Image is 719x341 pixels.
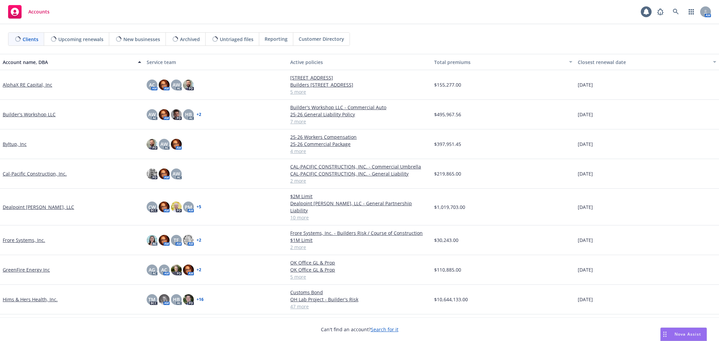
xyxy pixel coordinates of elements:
a: CAL-PACIFIC CONSTRUCTION, INC. - General Liability [290,170,429,177]
img: photo [183,80,194,90]
img: photo [183,265,194,275]
a: [STREET_ADDRESS] [290,74,429,81]
a: Report a Bug [654,5,667,19]
span: TF [174,237,179,244]
a: 4 more [290,148,429,155]
a: 2 more [290,177,429,184]
span: New businesses [123,36,160,43]
img: photo [159,109,170,120]
span: [DATE] [578,111,593,118]
button: Nova Assist [660,328,707,341]
img: photo [147,235,157,246]
span: $397,951.45 [434,141,461,148]
span: TM [148,296,155,303]
span: [DATE] [578,296,593,303]
span: AW [148,111,156,118]
span: [DATE] [578,170,593,177]
a: Customs Bond [290,289,429,296]
div: Drag to move [661,328,669,341]
div: Active policies [290,59,429,66]
a: + 2 [197,238,201,242]
img: photo [159,201,170,212]
a: + 16 [197,298,204,302]
a: Switch app [685,5,698,19]
a: + 2 [197,113,201,117]
img: photo [159,294,170,305]
a: 25-26 General Liability Policy [290,111,429,118]
a: 25-26 Commercial Package [290,141,429,148]
span: $10,644,133.00 [434,296,468,303]
span: Untriaged files [220,36,253,43]
a: OH Lab Project - Builder's Risk [290,296,429,303]
a: Frore Systems, Inc. [3,237,45,244]
span: [DATE] [578,141,593,148]
a: + 5 [197,205,201,209]
a: $2M Limit [290,193,429,200]
img: photo [171,265,182,275]
span: [DATE] [578,237,593,244]
span: $30,243.00 [434,237,458,244]
a: GreenFire Energy Inc [3,266,50,273]
span: AC [149,81,155,88]
span: Clients [23,36,38,43]
span: Reporting [265,35,288,42]
span: AW [160,141,168,148]
img: photo [183,235,194,246]
span: $219,865.00 [434,170,461,177]
span: CW [148,204,156,211]
a: Builder's Workshop LLC [3,111,56,118]
img: photo [147,168,157,179]
a: AlphaX RE Capital, Inc [3,81,52,88]
div: Closest renewal date [578,59,709,66]
a: Dealpoint [PERSON_NAME], LLC - General Partnership Liability [290,200,429,214]
a: Cal-Pacific Construction, Inc. [3,170,67,177]
a: $1M Limit [290,237,429,244]
span: [DATE] [578,204,593,211]
a: 5 more [290,88,429,95]
button: Closest renewal date [575,54,719,70]
span: $155,277.00 [434,81,461,88]
a: 10 more [290,214,429,221]
a: 47 more [290,303,429,310]
span: AG [149,266,155,273]
a: Builders [STREET_ADDRESS] [290,81,429,88]
a: Builder's Workshop LLC - Commercial Auto [290,104,429,111]
a: + 2 [197,268,201,272]
span: Customer Directory [299,35,344,42]
span: Upcoming renewals [58,36,103,43]
span: [DATE] [578,81,593,88]
a: Frore Systems, Inc. - Builders Risk / Course of Construction [290,229,429,237]
span: $495,967.56 [434,111,461,118]
img: photo [159,80,170,90]
a: Search for it [371,326,398,333]
a: OK Office GL & Prop [290,266,429,273]
span: PM [185,204,192,211]
div: Service team [147,59,285,66]
span: AW [173,81,180,88]
span: $1,019,703.00 [434,204,465,211]
div: Total premiums [434,59,565,66]
img: photo [171,109,182,120]
span: Nova Assist [675,331,701,337]
img: photo [159,235,170,246]
span: Archived [180,36,200,43]
a: OK Office GL & Prop [290,259,429,266]
button: Total premiums [431,54,575,70]
div: Account name, DBA [3,59,134,66]
span: AW [173,170,180,177]
a: Byltup, Inc [3,141,27,148]
button: Service team [144,54,288,70]
a: Accounts [5,2,52,21]
span: Can't find an account? [321,326,398,333]
a: 5 more [290,273,429,280]
a: 7 more [290,118,429,125]
span: HB [185,111,192,118]
img: photo [147,139,157,150]
a: 25-26 Workers Compensation [290,133,429,141]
